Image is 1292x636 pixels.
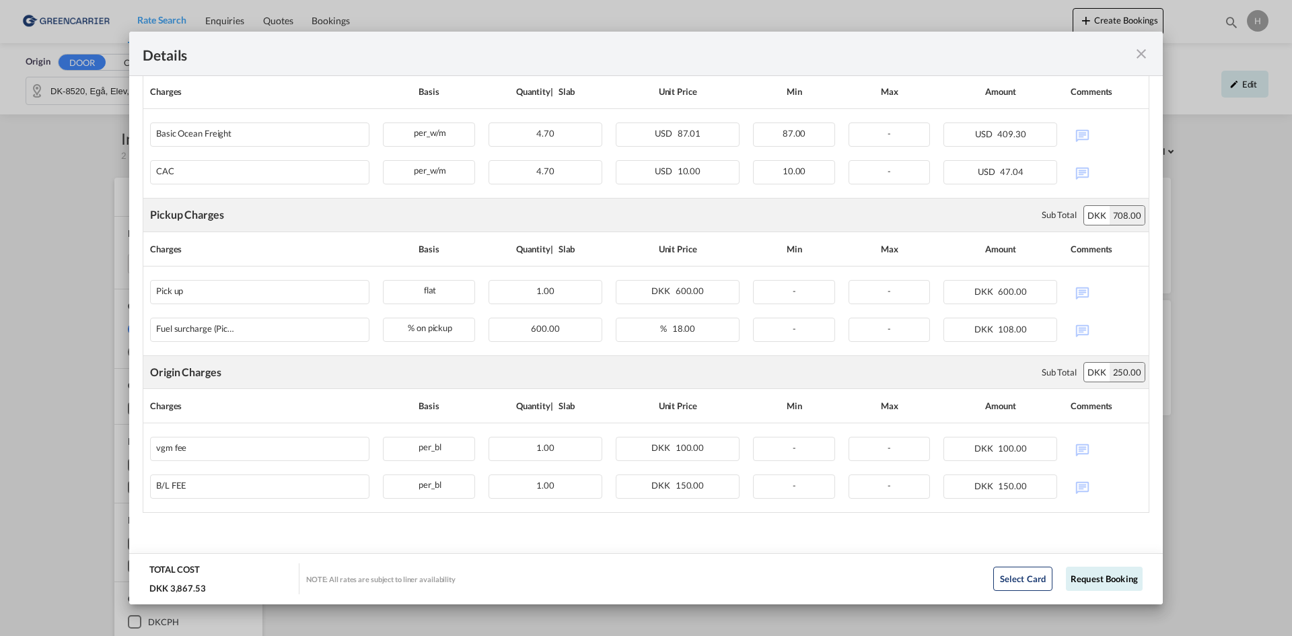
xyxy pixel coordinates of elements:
span: DKK [974,324,997,334]
div: Quantity | Slab [489,239,602,259]
span: 87.00 [783,128,806,139]
div: Pick up [156,286,183,296]
div: Fuel surcharge (Pick up) [156,324,237,334]
span: 10.00 [783,166,806,176]
span: 18.00 [672,323,696,334]
div: No Comments Available [1071,280,1142,304]
span: - [793,323,796,334]
div: No Comments Available [1071,160,1142,184]
div: Amount [943,396,1057,416]
div: % on pickup [384,318,474,335]
button: Request Booking [1066,567,1143,591]
span: 100.00 [998,443,1026,454]
span: - [793,480,796,491]
span: - [888,323,891,334]
th: Comments [1064,232,1149,267]
div: No Comments Available [1071,474,1142,498]
div: Quantity | Slab [489,81,602,102]
div: Unit Price [616,396,740,416]
md-dialog: Pickup Door ... [129,32,1163,604]
div: TOTAL COST [149,563,200,582]
span: 1.00 [536,442,554,453]
button: Select Card [993,567,1052,591]
div: Max [849,239,931,259]
span: - [888,128,891,139]
div: Charges [150,81,369,102]
div: Basis [383,239,475,259]
div: Quantity | Slab [489,396,602,416]
div: per_w/m [384,123,474,140]
div: flat [384,281,474,297]
div: B/L FEE [156,481,186,491]
div: Charges [150,239,369,259]
div: NOTE: All rates are subject to liner availability [306,574,456,584]
span: 10.00 [678,166,701,176]
span: DKK [651,285,674,296]
span: USD [655,128,676,139]
span: 150.00 [998,481,1026,491]
span: 4.70 [536,128,554,139]
div: Basis [383,396,475,416]
span: - [888,442,891,453]
div: DKK [1084,363,1110,382]
div: per_w/m [384,161,474,178]
span: 1.00 [536,285,554,296]
div: Min [753,239,835,259]
span: 600.00 [676,285,704,296]
div: per_bl [384,437,474,454]
div: 708.00 [1110,206,1145,225]
div: vgm fee [156,443,186,453]
div: Unit Price [616,239,740,259]
span: DKK [974,481,997,491]
div: Origin Charges [150,365,221,380]
span: % [660,323,670,334]
span: DKK [974,286,997,297]
span: - [793,442,796,453]
span: 108.00 [998,324,1026,334]
div: Max [849,81,931,102]
div: Sub Total [1042,209,1077,221]
span: 100.00 [676,442,704,453]
span: USD [655,166,676,176]
span: - [888,480,891,491]
span: - [888,166,891,176]
div: Amount [943,81,1057,102]
span: 87.01 [678,128,701,139]
div: Max [849,396,931,416]
div: No Comments Available [1071,437,1142,460]
span: - [888,285,891,296]
div: Details [143,45,1048,62]
div: DKK [1084,206,1110,225]
div: DKK 3,867.53 [149,582,206,594]
div: Basis [383,81,475,102]
div: Amount [943,239,1057,259]
span: 47.04 [1000,166,1024,177]
span: DKK [974,443,997,454]
th: Comments [1064,75,1149,109]
span: 409.30 [997,129,1026,139]
div: Min [753,81,835,102]
div: CAC [156,166,174,176]
div: Min [753,396,835,416]
div: 250.00 [1110,363,1145,382]
div: Unit Price [616,81,740,102]
div: per_bl [384,475,474,492]
th: Comments [1064,389,1149,423]
span: DKK [651,442,674,453]
span: USD [978,166,999,177]
div: Sub Total [1042,366,1077,378]
span: 600.00 [531,323,559,334]
span: 4.70 [536,166,554,176]
md-icon: icon-close fg-AAA8AD m-0 cursor [1133,46,1149,62]
span: 1.00 [536,480,554,491]
span: - [793,285,796,296]
div: Pickup Charges [150,207,224,222]
span: 150.00 [676,480,704,491]
span: 600.00 [998,286,1026,297]
div: No Comments Available [1071,318,1142,341]
div: Charges [150,396,369,416]
div: Basic Ocean Freight [156,129,231,139]
span: DKK [651,480,674,491]
span: USD [975,129,996,139]
div: No Comments Available [1071,122,1142,146]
